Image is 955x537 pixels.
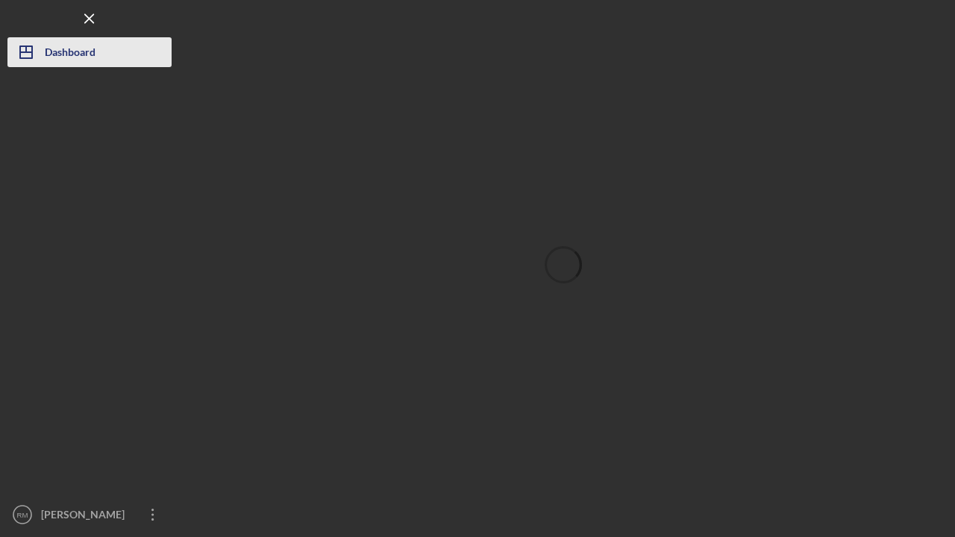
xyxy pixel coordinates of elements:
[37,500,134,533] div: [PERSON_NAME]
[17,511,28,519] text: RM
[7,37,172,67] button: Dashboard
[7,500,172,530] button: RM[PERSON_NAME]
[45,37,95,71] div: Dashboard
